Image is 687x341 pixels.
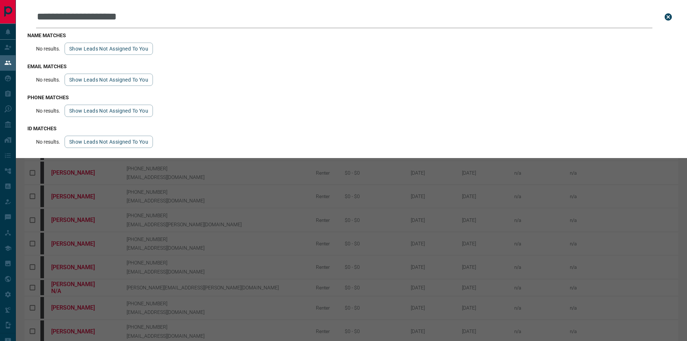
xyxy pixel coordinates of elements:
[36,77,60,83] p: No results.
[65,105,153,117] button: show leads not assigned to you
[27,32,675,38] h3: name matches
[65,136,153,148] button: show leads not assigned to you
[27,126,675,131] h3: id matches
[661,10,675,24] button: close search bar
[36,139,60,145] p: No results.
[36,108,60,114] p: No results.
[27,95,675,100] h3: phone matches
[65,43,153,55] button: show leads not assigned to you
[65,74,153,86] button: show leads not assigned to you
[27,64,675,69] h3: email matches
[36,46,60,52] p: No results.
